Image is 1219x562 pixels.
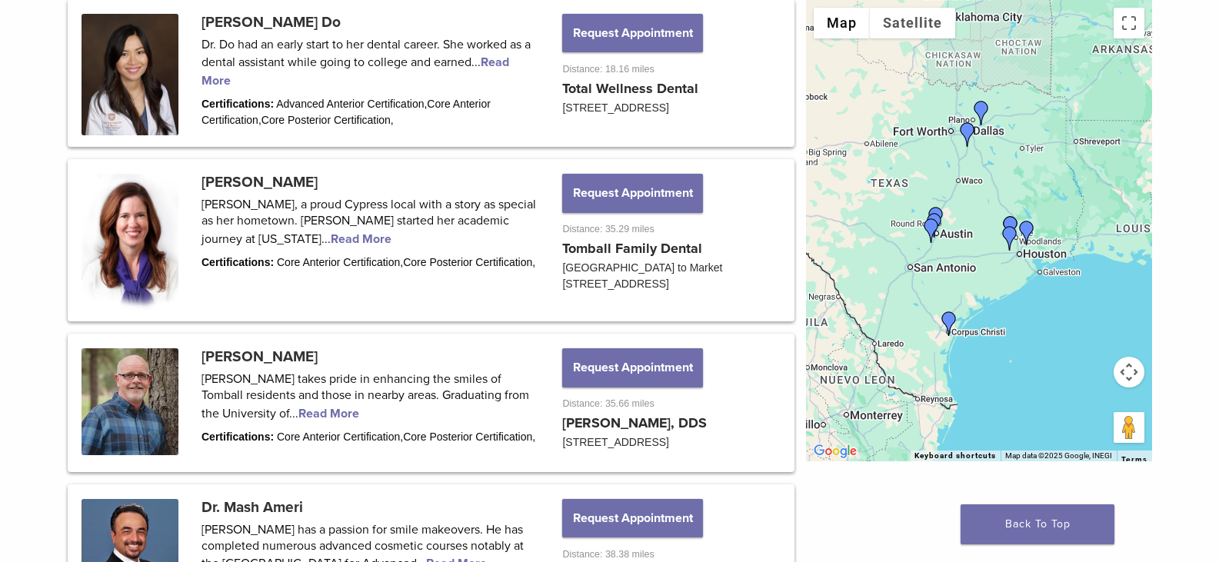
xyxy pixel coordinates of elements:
[919,218,944,243] div: Dr. David McIntyre
[924,207,948,231] div: DR. Steven Cook
[562,348,702,387] button: Request Appointment
[562,499,702,537] button: Request Appointment
[969,101,994,125] div: Dr. Karen Williamson
[562,14,702,52] button: Request Appointment
[1014,221,1039,245] div: Dr. Mash Ameri
[1121,455,1147,464] a: Terms (opens in new tab)
[870,8,955,38] button: Show satellite imagery
[922,213,947,238] div: Dr. Jarett Hulse
[998,216,1023,241] div: Dr. Dave Dorroh
[955,122,980,147] div: Dr. Craig V. Smith
[810,441,861,461] a: Open this area in Google Maps (opens a new window)
[1114,8,1144,38] button: Toggle fullscreen view
[937,311,961,336] div: Dr. Anna Ashley
[914,451,996,461] button: Keyboard shortcuts
[1114,412,1144,443] button: Drag Pegman onto the map to open Street View
[1114,357,1144,387] button: Map camera controls
[961,504,1114,544] a: Back To Top
[1005,451,1112,460] span: Map data ©2025 Google, INEGI
[562,174,702,212] button: Request Appointment
[998,226,1022,251] div: Dr. Hieu Truong Do
[810,441,861,461] img: Google
[814,8,870,38] button: Show street map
